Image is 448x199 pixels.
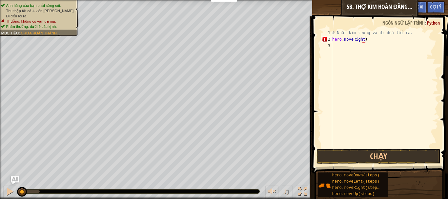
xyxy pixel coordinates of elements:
li: Thưởng: không có vấn đề mã. [1,19,74,24]
li: Anh hùng của bạn phải sống sót. [1,3,74,8]
div: 1 [321,30,332,36]
span: Đi đến lối ra. [6,14,28,18]
span: Mục tiêu [1,31,19,35]
span: Ask AI [412,4,423,10]
div: 3 [321,43,332,49]
span: Gợi ý [430,4,441,10]
span: : [425,20,427,26]
span: hero.moveRight(steps) [332,186,382,190]
button: ♫ [282,186,293,199]
span: Chưa hoàn thành [21,31,57,35]
li: Đi đến lối ra. [1,13,74,19]
button: Chạy [316,149,440,164]
span: Ngôn ngữ lập trình [382,20,425,26]
span: ♫ [283,187,290,196]
span: hero.moveLeft(steps) [332,179,379,184]
button: Ctrl + P: Pause [3,186,16,199]
button: Ask AI [409,1,427,13]
span: Thu thập tất cả 4 viên [PERSON_NAME]. [6,9,75,13]
span: : [19,31,21,35]
span: hero.moveUp(steps) [332,192,375,196]
span: Phần thưởng: dưới 9 câu lệnh. [6,24,57,29]
div: 2 [321,36,332,43]
button: Tùy chỉnh âm lượng [265,186,278,199]
span: Anh hùng của bạn phải sống sót. [6,3,61,8]
img: portrait.png [318,179,331,192]
span: hero.moveDown(steps) [332,173,379,178]
li: Phần thưởng: dưới 9 câu lệnh. [1,24,74,29]
button: Ask AI [11,176,19,184]
li: Thu thập tất cả 4 viên kim cương. [1,8,74,13]
span: Python [427,20,440,26]
button: Bật tắt chế độ toàn màn hình [296,186,309,199]
span: Thưởng: không có vấn đề mã. [6,19,56,23]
